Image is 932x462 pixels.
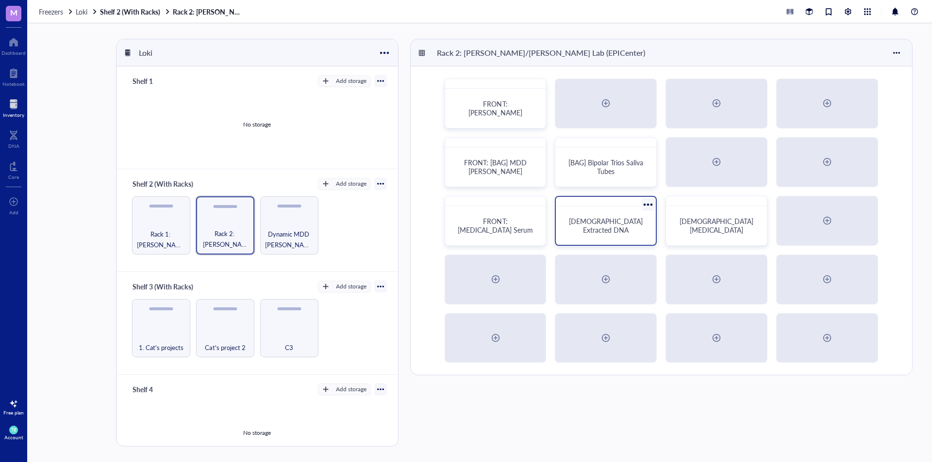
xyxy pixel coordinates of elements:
[458,216,533,235] span: FRONT: [MEDICAL_DATA] Serum
[3,112,24,118] div: Inventory
[8,159,19,180] a: Core
[128,74,186,88] div: Shelf 1
[4,434,23,440] div: Account
[318,383,371,395] button: Add storage
[464,158,529,176] span: FRONT: [BAG] MDD [PERSON_NAME]
[243,429,271,437] div: No storage
[336,385,366,394] div: Add storage
[680,216,755,235] span: [DEMOGRAPHIC_DATA] [MEDICAL_DATA]
[128,382,186,396] div: Shelf 4
[128,177,197,191] div: Shelf 2 (With Racks)
[100,7,246,16] a: Shelf 2 (With Racks)Rack 2: [PERSON_NAME]/[PERSON_NAME] Lab (EPICenter)
[336,282,366,291] div: Add storage
[285,342,293,353] span: C3
[568,158,645,176] span: [BAG] Bipolar Trios Saliva Tubes
[2,65,25,87] a: Notebook
[243,120,271,129] div: No storage
[3,410,24,415] div: Free plan
[139,342,183,353] span: 1. Cat's projects
[468,99,522,117] span: FRONT: [PERSON_NAME]
[134,45,193,61] div: Loki
[318,178,371,190] button: Add storage
[3,96,24,118] a: Inventory
[39,7,63,16] span: Freezers
[201,228,250,250] span: Rack 2: [PERSON_NAME]/[PERSON_NAME] Lab (EPICenter)
[11,428,16,432] span: TB
[318,281,371,292] button: Add storage
[336,179,366,188] div: Add storage
[433,45,649,61] div: Rack 2: [PERSON_NAME]/[PERSON_NAME] Lab (EPICenter)
[205,342,245,353] span: Cat's project 2
[569,216,645,235] span: [DEMOGRAPHIC_DATA] Extracted DNA
[39,7,74,16] a: Freezers
[136,229,186,250] span: Rack 1: [PERSON_NAME]/[PERSON_NAME] Lab (EPICenter)
[8,127,19,149] a: DNA
[1,50,26,56] div: Dashboard
[2,81,25,87] div: Notebook
[1,34,26,56] a: Dashboard
[8,174,19,180] div: Core
[265,229,314,250] span: Dynamic MDD [PERSON_NAME] Boxes (to the right of the racks)
[128,280,197,293] div: Shelf 3 (With Racks)
[318,75,371,87] button: Add storage
[76,7,98,16] a: Loki
[9,209,18,215] div: Add
[336,77,366,85] div: Add storage
[8,143,19,149] div: DNA
[10,6,17,18] span: M
[76,7,87,16] span: Loki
